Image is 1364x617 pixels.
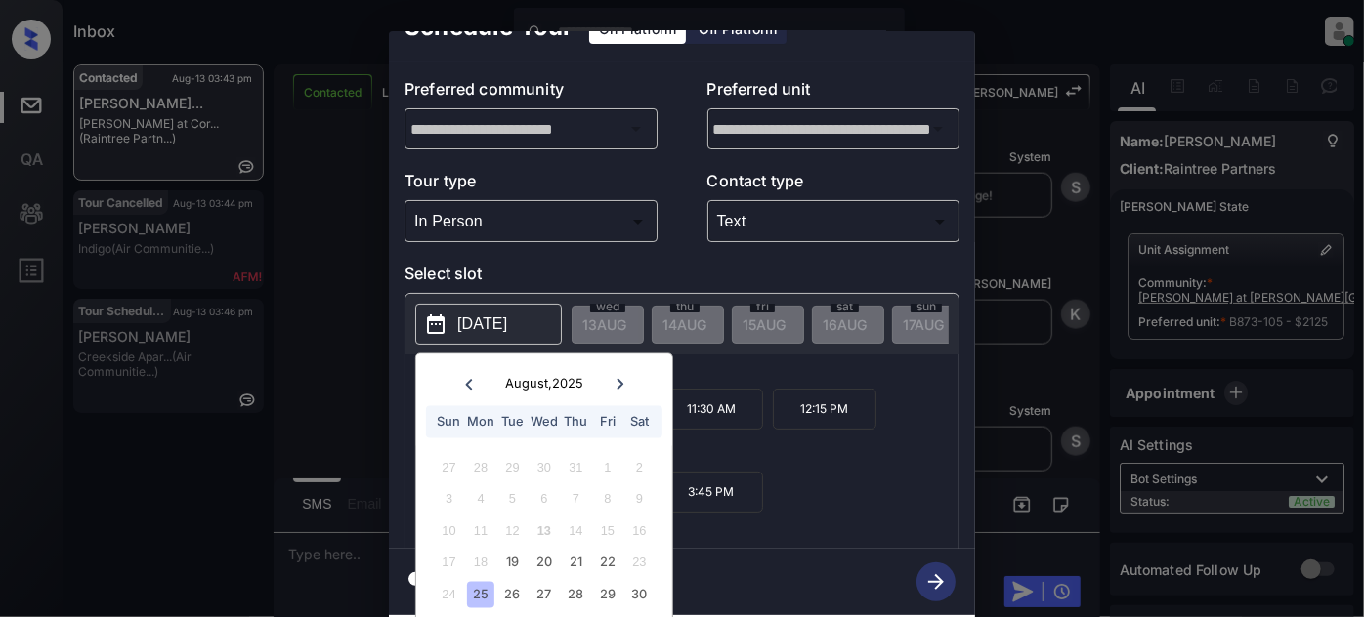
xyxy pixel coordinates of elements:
p: Contact type [707,169,960,200]
p: Preferred community [405,77,658,108]
div: Not available Thursday, July 31st, 2025 [563,454,589,480]
p: 3:45 PM [660,472,763,513]
button: [DATE] [415,304,562,345]
div: Tue [499,409,526,435]
div: Not available Saturday, August 9th, 2025 [626,486,653,513]
div: Not available Thursday, August 7th, 2025 [563,486,589,513]
div: Fri [594,409,620,435]
div: Not available Tuesday, July 29th, 2025 [499,454,526,480]
div: Text [712,205,956,237]
div: Not available Friday, August 1st, 2025 [594,454,620,480]
div: Not available Wednesday, August 13th, 2025 [531,517,557,544]
div: Not available Saturday, August 2nd, 2025 [626,454,653,480]
div: Not available Wednesday, July 30th, 2025 [531,454,557,480]
div: Not available Monday, August 4th, 2025 [467,486,493,513]
div: Sat [626,409,653,435]
div: August , 2025 [505,377,583,391]
div: In Person [409,205,653,237]
div: Not available Friday, August 15th, 2025 [594,517,620,544]
p: 11:30 AM [660,389,763,430]
p: 12:15 PM [773,389,876,430]
p: [DATE] [457,312,507,336]
p: Select slot [405,262,959,293]
p: Preferred unit [707,77,960,108]
div: Not available Monday, July 28th, 2025 [467,454,493,480]
div: Wed [531,409,557,435]
div: Not available Tuesday, August 5th, 2025 [499,486,526,513]
div: Not available Sunday, July 27th, 2025 [436,454,462,480]
div: Not available Saturday, August 16th, 2025 [626,517,653,544]
div: Not available Friday, August 8th, 2025 [594,486,620,513]
div: Sun [436,409,462,435]
button: btn-next [905,556,967,607]
div: Mon [467,409,493,435]
div: Thu [563,409,589,435]
p: Tour type [405,169,658,200]
p: *Available time slots [433,354,959,389]
div: Not available Sunday, August 3rd, 2025 [436,486,462,513]
div: Not available Tuesday, August 12th, 2025 [499,517,526,544]
div: Not available Monday, August 11th, 2025 [467,517,493,544]
div: Not available Thursday, August 14th, 2025 [563,517,589,544]
div: Not available Wednesday, August 6th, 2025 [531,486,557,513]
div: Not available Sunday, August 10th, 2025 [436,517,462,544]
